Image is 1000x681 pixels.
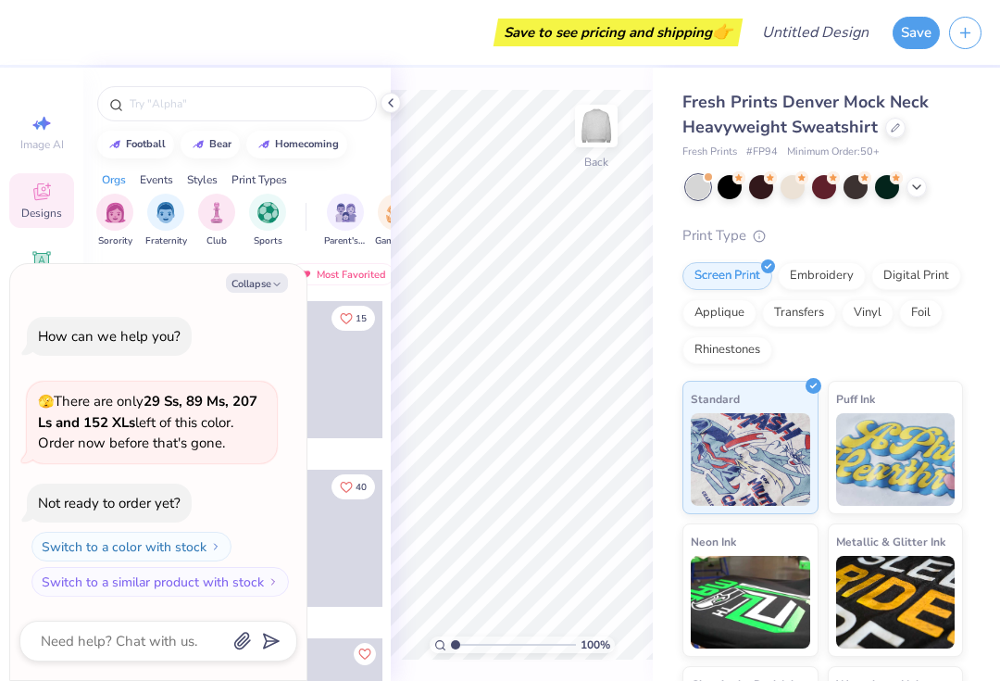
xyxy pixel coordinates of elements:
button: filter button [249,194,286,248]
span: Parent's Weekend [324,234,367,248]
button: filter button [96,194,133,248]
img: Club Image [206,202,227,223]
img: Neon Ink [691,556,810,649]
button: filter button [198,194,235,248]
span: # FP94 [746,145,778,160]
span: Sports [254,234,282,248]
span: Minimum Order: 50 + [787,145,880,160]
div: Applique [682,299,756,327]
img: Back [578,107,615,145]
div: filter for Club [198,194,235,248]
img: Switch to a color with stock [210,541,221,552]
img: Puff Ink [836,413,956,506]
span: Standard [691,389,740,409]
button: filter button [145,194,187,248]
button: bear [181,131,240,158]
span: Fresh Prints [682,145,737,160]
img: trend_line.gif [107,139,122,150]
div: filter for Fraternity [145,194,187,248]
span: 100 % [581,637,610,653]
img: Sorority Image [105,202,126,223]
input: Untitled Design [747,14,883,51]
button: homecoming [246,131,347,158]
span: Sorority [98,234,132,248]
span: Neon Ink [691,532,736,551]
div: Print Types [231,171,287,188]
span: Metallic & Glitter Ink [836,532,945,551]
button: Like [331,474,375,499]
div: filter for Parent's Weekend [324,194,367,248]
div: Transfers [762,299,836,327]
div: Orgs [102,171,126,188]
span: 15 [356,314,367,323]
div: Styles [187,171,218,188]
div: Most Favorited [290,263,394,285]
div: How can we help you? [38,327,181,346]
span: Game Day [375,234,418,248]
input: Try "Alpha" [128,95,365,113]
div: Rhinestones [682,336,772,364]
img: Metallic & Glitter Ink [836,556,956,649]
div: Digital Print [871,262,961,290]
span: 👉 [712,20,732,43]
button: filter button [375,194,418,248]
span: Fraternity [145,234,187,248]
span: Fresh Prints Denver Mock Neck Heavyweight Sweatshirt [682,91,929,138]
span: There are only left of this color. Order now before that's gone. [38,392,257,452]
div: Vinyl [842,299,894,327]
span: Puff Ink [836,389,875,409]
button: filter button [324,194,367,248]
div: homecoming [275,139,339,149]
div: Embroidery [778,262,866,290]
img: trend_line.gif [256,139,271,150]
img: Fraternity Image [156,202,176,223]
img: Switch to a similar product with stock [268,576,279,587]
div: Not ready to order yet? [38,494,181,512]
div: filter for Game Day [375,194,418,248]
strong: 29 Ss, 89 Ms, 207 Ls and 152 XLs [38,392,257,432]
img: Parent's Weekend Image [335,202,356,223]
div: filter for Sports [249,194,286,248]
img: Standard [691,413,810,506]
div: Back [584,154,608,170]
div: bear [209,139,231,149]
div: football [126,139,166,149]
span: Club [206,234,227,248]
div: filter for Sorority [96,194,133,248]
span: 🫣 [38,393,54,410]
button: Like [331,306,375,331]
div: Foil [899,299,943,327]
div: Save to see pricing and shipping [498,19,738,46]
img: Sports Image [257,202,279,223]
div: Print Type [682,225,963,246]
div: Events [140,171,173,188]
img: trend_line.gif [191,139,206,150]
button: football [97,131,174,158]
img: Game Day Image [386,202,407,223]
span: Image AI [20,137,64,152]
button: Switch to a similar product with stock [31,567,289,597]
button: Collapse [226,273,288,293]
div: Screen Print [682,262,772,290]
button: Like [354,643,376,665]
span: Designs [21,206,62,221]
button: Save [893,17,940,49]
span: 40 [356,483,367,492]
button: Switch to a color with stock [31,532,231,561]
